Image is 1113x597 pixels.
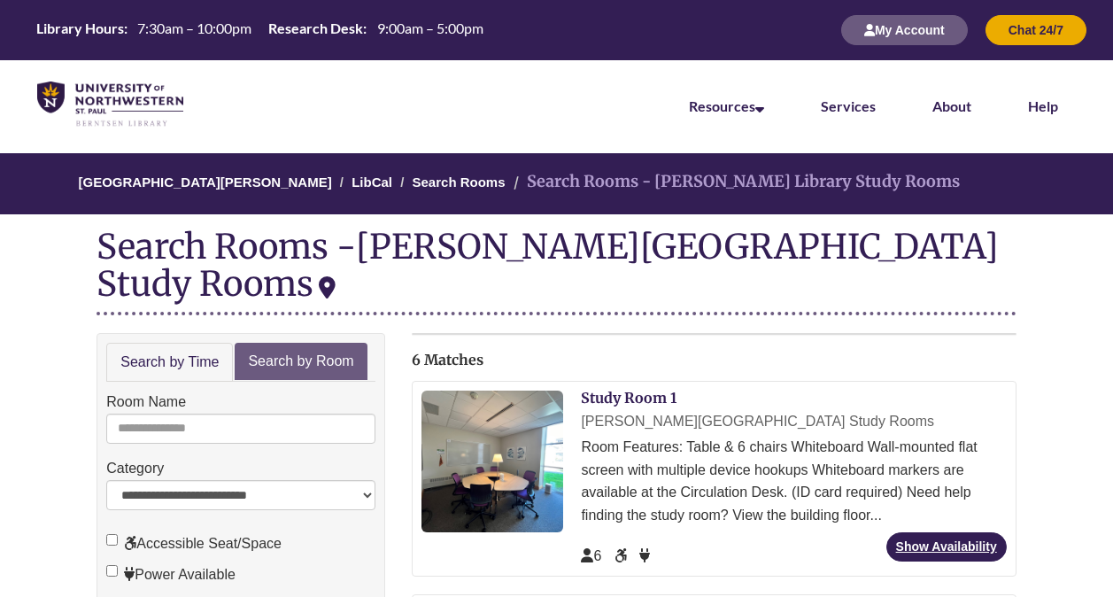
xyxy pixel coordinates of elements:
[106,563,236,586] label: Power Available
[79,174,332,190] a: [GEOGRAPHIC_DATA][PERSON_NAME]
[821,97,876,114] a: Services
[29,19,490,42] a: Hours Today
[581,389,676,407] a: Study Room 1
[985,15,1086,45] button: Chat 24/7
[614,548,630,563] span: Accessible Seat/Space
[412,353,1016,368] h2: 6 Matches
[377,19,483,36] span: 9:00am – 5:00pm
[1028,97,1058,114] a: Help
[106,391,186,414] label: Room Name
[581,436,1006,526] div: Room Features: Table & 6 chairs Whiteboard Wall-mounted flat screen with multiple device hookups ...
[106,343,233,383] a: Search by Time
[106,565,118,577] input: Power Available
[886,532,1007,562] a: Show Availability
[413,174,506,190] a: Search Rooms
[421,391,563,532] img: Study Room 1
[97,225,999,305] div: [PERSON_NAME][GEOGRAPHIC_DATA] Study Rooms
[97,153,1016,214] nav: Breadcrumb
[932,97,971,114] a: About
[106,457,164,480] label: Category
[261,19,369,38] th: Research Desk:
[106,534,118,546] input: Accessible Seat/Space
[509,169,960,195] li: Search Rooms - [PERSON_NAME] Library Study Rooms
[29,19,490,40] table: Hours Today
[97,228,1016,314] div: Search Rooms -
[37,81,183,128] img: UNWSP Library Logo
[581,410,1006,433] div: [PERSON_NAME][GEOGRAPHIC_DATA] Study Rooms
[137,19,251,36] span: 7:30am – 10:00pm
[689,97,764,114] a: Resources
[985,22,1086,37] a: Chat 24/7
[639,548,650,563] span: Power Available
[29,19,130,38] th: Library Hours:
[581,548,601,563] span: The capacity of this space
[841,22,968,37] a: My Account
[841,15,968,45] button: My Account
[235,343,367,381] a: Search by Room
[106,532,282,555] label: Accessible Seat/Space
[352,174,392,190] a: LibCal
